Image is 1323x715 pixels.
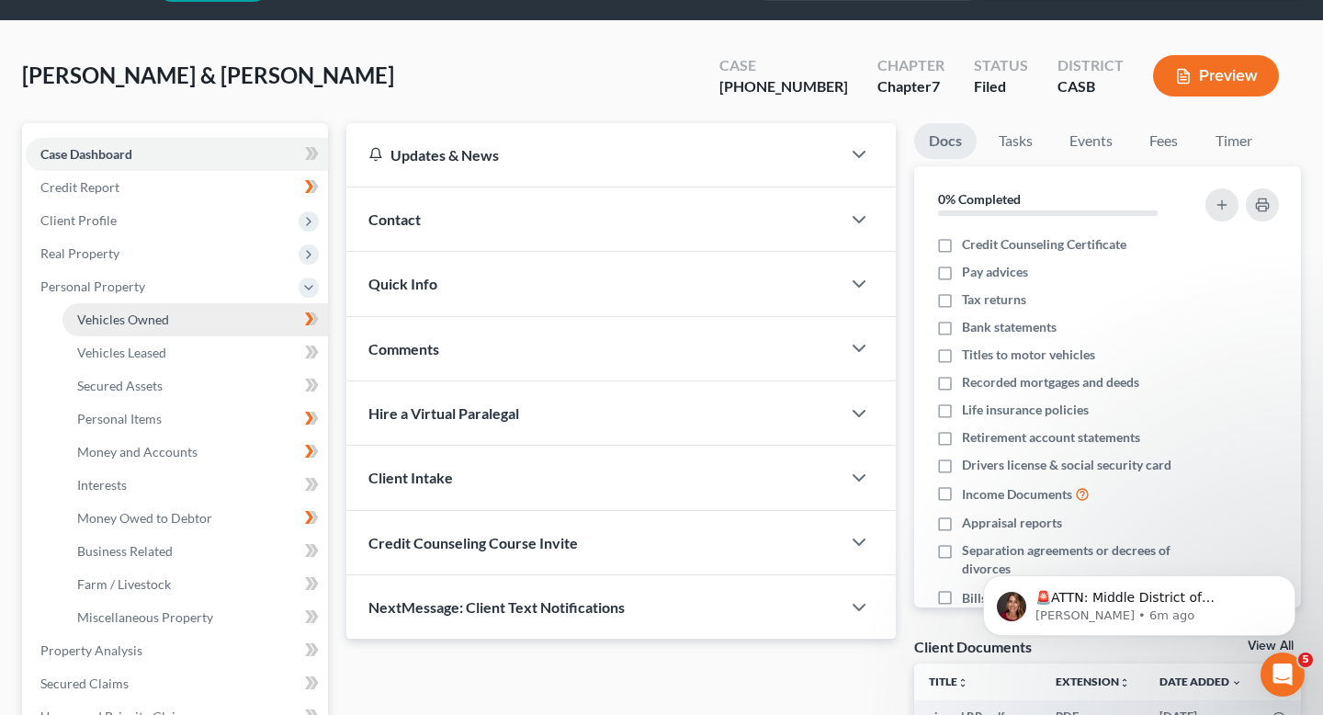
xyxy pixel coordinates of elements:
span: Farm / Livestock [77,576,171,592]
span: 5 [1298,653,1313,667]
span: Secured Claims [40,675,129,691]
span: Quick Info [368,275,437,292]
span: Personal Property [40,278,145,294]
a: Secured Claims [26,667,328,700]
span: Tax returns [962,290,1026,309]
i: unfold_more [1119,677,1130,688]
span: NextMessage: Client Text Notifications [368,598,625,616]
a: Money and Accounts [62,436,328,469]
span: Retirement account statements [962,428,1140,447]
div: District [1057,55,1124,76]
span: Money and Accounts [77,444,198,460]
a: Docs [914,123,977,159]
a: Fees [1135,123,1193,159]
span: Drivers license & social security card [962,456,1171,474]
i: expand_more [1231,677,1242,688]
span: Income Documents [962,485,1072,504]
iframe: Intercom notifications message [955,537,1323,665]
a: Case Dashboard [26,138,328,171]
span: Vehicles Leased [77,345,166,360]
div: Client Documents [914,637,1032,656]
span: Personal Items [77,411,162,426]
span: Contact [368,210,421,228]
span: Appraisal reports [962,514,1062,532]
iframe: Intercom live chat [1261,653,1305,697]
a: Secured Assets [62,369,328,403]
span: Titles to motor vehicles [962,346,1095,364]
a: Events [1055,123,1127,159]
span: Client Intake [368,469,453,486]
span: Vehicles Owned [77,312,169,327]
button: Preview [1153,55,1279,96]
span: Secured Assets [77,378,163,393]
a: Credit Report [26,171,328,204]
span: 7 [932,77,940,95]
span: Client Profile [40,212,117,228]
div: [PHONE_NUMBER] [719,76,848,97]
span: Money Owed to Debtor [77,510,212,526]
a: Personal Items [62,403,328,436]
span: Credit Counseling Certificate [962,235,1126,254]
span: Credit Report [40,179,119,195]
div: Chapter [877,55,944,76]
span: Recorded mortgages and deeds [962,373,1139,392]
div: Status [974,55,1028,76]
span: Comments [368,340,439,357]
div: CASB [1057,76,1124,97]
span: Case Dashboard [40,146,132,162]
span: Interests [77,477,127,493]
div: Chapter [877,76,944,97]
a: Miscellaneous Property [62,601,328,634]
a: Vehicles Leased [62,336,328,369]
a: Money Owed to Debtor [62,502,328,535]
i: unfold_more [957,677,968,688]
span: Property Analysis [40,642,142,658]
a: Titleunfold_more [929,675,968,688]
span: Pay advices [962,263,1028,281]
a: Business Related [62,535,328,568]
a: Tasks [984,123,1047,159]
div: Filed [974,76,1028,97]
a: Date Added expand_more [1159,675,1242,688]
a: Farm / Livestock [62,568,328,601]
span: [PERSON_NAME] & [PERSON_NAME] [22,62,394,88]
div: Updates & News [368,145,819,165]
span: Real Property [40,245,119,261]
a: Property Analysis [26,634,328,667]
a: Vehicles Owned [62,303,328,336]
span: Business Related [77,543,173,559]
span: Miscellaneous Property [77,609,213,625]
a: Timer [1201,123,1267,159]
span: Hire a Virtual Paralegal [368,404,519,422]
div: Case [719,55,848,76]
a: Extensionunfold_more [1056,675,1130,688]
span: Life insurance policies [962,401,1089,419]
strong: 0% Completed [938,191,1021,207]
span: Credit Counseling Course Invite [368,534,578,551]
span: Bank statements [962,318,1057,336]
a: Interests [62,469,328,502]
